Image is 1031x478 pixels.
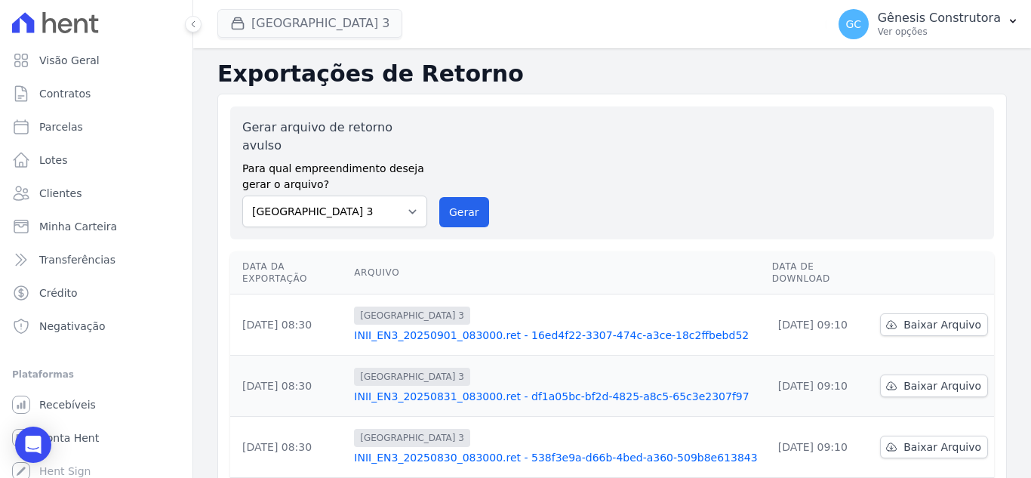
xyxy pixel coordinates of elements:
[766,295,875,356] td: [DATE] 09:10
[6,278,186,308] a: Crédito
[880,375,988,397] a: Baixar Arquivo
[354,429,470,447] span: [GEOGRAPHIC_DATA] 3
[242,119,427,155] label: Gerar arquivo de retorno avulso
[354,389,759,404] a: INII_EN3_20250831_083000.ret - df1a05bc-bf2d-4825-a8c5-65c3e2307f97
[6,79,186,109] a: Contratos
[230,356,348,417] td: [DATE] 08:30
[354,368,470,386] span: [GEOGRAPHIC_DATA] 3
[6,390,186,420] a: Recebíveis
[439,197,489,227] button: Gerar
[6,178,186,208] a: Clientes
[6,245,186,275] a: Transferências
[242,155,427,193] label: Para qual empreendimento deseja gerar o arquivo?
[354,328,759,343] a: INII_EN3_20250901_083000.ret - 16ed4f22-3307-474c-a3ce-18c2ffbebd52
[39,397,96,412] span: Recebíveis
[6,211,186,242] a: Minha Carteira
[217,60,1007,88] h2: Exportações de Retorno
[348,251,765,295] th: Arquivo
[878,26,1001,38] p: Ver opções
[878,11,1001,26] p: Gênesis Construtora
[903,439,981,455] span: Baixar Arquivo
[39,252,115,267] span: Transferências
[880,436,988,458] a: Baixar Arquivo
[39,119,83,134] span: Parcelas
[15,427,51,463] div: Open Intercom Messenger
[826,3,1031,45] button: GC Gênesis Construtora Ver opções
[39,430,99,446] span: Conta Hent
[39,53,100,68] span: Visão Geral
[39,186,82,201] span: Clientes
[6,145,186,175] a: Lotes
[39,319,106,334] span: Negativação
[6,311,186,341] a: Negativação
[230,251,348,295] th: Data da Exportação
[6,423,186,453] a: Conta Hent
[766,356,875,417] td: [DATE] 09:10
[354,307,470,325] span: [GEOGRAPHIC_DATA] 3
[766,251,875,295] th: Data de Download
[39,86,91,101] span: Contratos
[903,378,981,393] span: Baixar Arquivo
[766,417,875,478] td: [DATE] 09:10
[39,285,78,301] span: Crédito
[354,450,759,465] a: INII_EN3_20250830_083000.ret - 538f3e9a-d66b-4bed-a360-509b8e613843
[230,417,348,478] td: [DATE] 08:30
[12,365,180,384] div: Plataformas
[6,112,186,142] a: Parcelas
[903,317,981,332] span: Baixar Arquivo
[39,219,117,234] span: Minha Carteira
[845,19,861,29] span: GC
[217,9,402,38] button: [GEOGRAPHIC_DATA] 3
[6,45,186,76] a: Visão Geral
[39,153,68,168] span: Lotes
[880,313,988,336] a: Baixar Arquivo
[230,295,348,356] td: [DATE] 08:30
